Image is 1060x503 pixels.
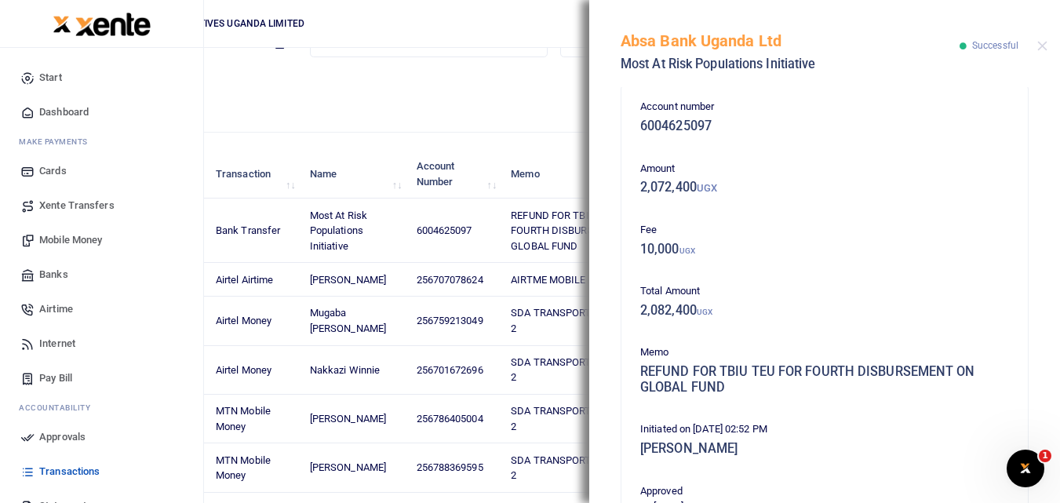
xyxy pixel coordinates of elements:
span: SDA TRANSPORT MOBILE CLINIC 2 [511,405,665,432]
h5: Absa Bank Uganda Ltd [621,31,960,50]
span: Airtel Airtime [216,274,273,286]
span: SDA TRANSPORT MOBILE CLINIC 2 [511,356,665,384]
h5: REFUND FOR TBIU TEU FOR FOURTH DISBURSEMENT ON GLOBAL FUND [640,364,1009,395]
a: Transactions [13,454,191,489]
span: Banks [39,267,68,282]
p: Amount [640,161,1009,177]
span: Nakkazi Winnie [310,364,380,376]
small: UGX [697,308,712,316]
span: SDA TRANSPORT MOBILE CLINIC 2 [511,307,665,334]
span: MTN Mobile Money [216,454,271,482]
p: Memo [640,344,1009,361]
h5: 2,072,400 [640,180,1009,195]
span: Pay Bill [39,370,72,386]
span: REFUND FOR TBIU TEU FOR FOURTH DISBURSEMENT ON GLOBAL FUND [511,210,643,252]
li: Ac [13,395,191,420]
span: Dashboard [39,104,89,120]
th: Account Number: activate to sort column ascending [407,150,502,199]
span: 256707078624 [417,274,483,286]
p: Account number [640,99,1009,115]
th: Name: activate to sort column ascending [301,150,408,199]
h5: 6004625097 [640,118,1009,134]
p: Total Amount [640,283,1009,300]
a: Mobile Money [13,223,191,257]
a: Internet [13,326,191,361]
span: Start [39,70,62,86]
span: SDA TRANSPORT MOBILE CLINIC 2 [511,454,665,482]
li: M [13,129,191,154]
span: Transactions [39,464,100,479]
span: [PERSON_NAME] [310,461,386,473]
span: countability [31,402,90,414]
span: Mugaba [PERSON_NAME] [310,307,386,334]
a: Xente Transfers [13,188,191,223]
th: Memo: activate to sort column ascending [502,150,679,199]
h5: 2,082,400 [640,303,1009,319]
img: logo-small [53,15,71,34]
a: Cards [13,154,191,188]
span: Bank Transfer [216,224,280,236]
button: Close [1037,41,1047,51]
span: 256786405004 [417,413,483,425]
h5: [PERSON_NAME] [640,441,1009,457]
span: 6004625097 [417,224,472,236]
span: AIRTME MOBILE HEALTH CLINIC 2 [511,274,667,286]
span: Airtel Money [216,364,271,376]
img: logo-large [75,13,151,36]
span: Xente Transfers [39,198,115,213]
small: UGX [679,246,695,255]
span: [PERSON_NAME] [310,413,386,425]
span: [PERSON_NAME] [310,274,386,286]
span: ake Payments [27,136,88,148]
p: Fee [640,222,1009,239]
a: logo-small logo-large logo-large [53,17,151,29]
span: Successful [972,40,1018,51]
p: Initiated on [DATE] 02:52 PM [640,421,1009,438]
h5: 10,000 [640,242,1009,257]
h5: Most At Risk Populations Initiative [621,56,960,72]
a: Pay Bill [13,361,191,395]
span: Most At Risk Populations Initiative [310,210,367,252]
span: Mobile Money [39,232,102,248]
span: Approvals [39,429,86,445]
iframe: Intercom live chat [1007,450,1044,487]
small: UGX [697,182,717,194]
span: MTN Mobile Money [216,405,271,432]
span: Cards [39,163,67,179]
span: Airtime [39,301,73,317]
a: Start [13,60,191,95]
th: Transaction: activate to sort column ascending [207,150,301,199]
p: Download [60,76,1047,93]
a: Airtime [13,292,191,326]
p: Approved [640,483,1009,500]
span: 256759213049 [417,315,483,326]
span: Internet [39,336,75,352]
a: Approvals [13,420,191,454]
span: 256701672696 [417,364,483,376]
span: 1 [1039,450,1051,462]
a: Dashboard [13,95,191,129]
span: Airtel Money [216,315,271,326]
span: 256788369595 [417,461,483,473]
a: Banks [13,257,191,292]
